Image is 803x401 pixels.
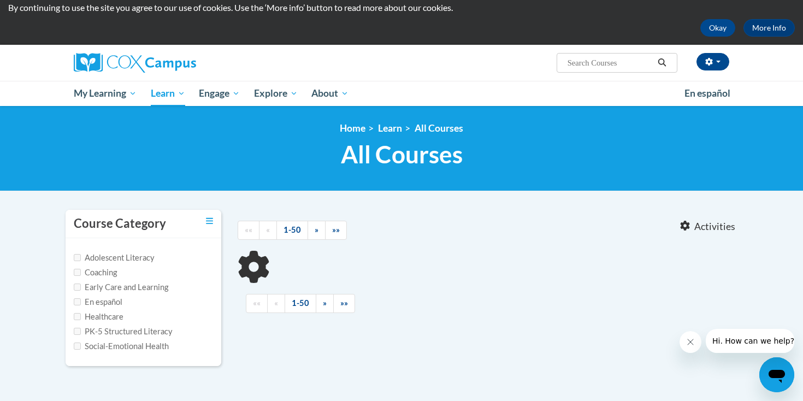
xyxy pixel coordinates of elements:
[267,294,285,313] a: Previous
[311,87,349,100] span: About
[74,298,81,305] input: Checkbox for Options
[74,340,169,352] label: Social-Emotional Health
[274,298,278,308] span: «
[696,53,729,70] button: Account Settings
[8,2,795,14] p: By continuing to use the site you agree to our use of cookies. Use the ‘More info’ button to read...
[74,328,81,335] input: Checkbox for Options
[206,215,213,227] a: Toggle collapse
[245,225,252,234] span: ««
[253,298,261,308] span: ««
[74,296,122,308] label: En español
[323,298,327,308] span: »
[74,269,81,276] input: Checkbox for Options
[700,19,735,37] button: Okay
[74,311,123,323] label: Healthcare
[246,294,268,313] a: Begining
[74,326,173,338] label: PK-5 Structured Literacy
[74,53,281,73] a: Cox Campus
[333,294,355,313] a: End
[74,267,117,279] label: Coaching
[706,329,794,353] iframe: Message from company
[254,87,298,100] span: Explore
[680,331,701,353] iframe: Close message
[285,294,316,313] a: 1-50
[759,357,794,392] iframe: Button to launch messaging window
[266,225,270,234] span: «
[74,343,81,350] input: Checkbox for Options
[74,313,81,320] input: Checkbox for Options
[276,221,308,240] a: 1-50
[325,221,347,240] a: End
[151,87,185,100] span: Learn
[57,81,746,106] div: Main menu
[305,81,356,106] a: About
[340,298,348,308] span: »»
[315,225,318,234] span: »
[308,221,326,240] a: Next
[144,81,192,106] a: Learn
[74,215,166,232] h3: Course Category
[192,81,247,106] a: Engage
[415,122,463,134] a: All Courses
[74,254,81,261] input: Checkbox for Options
[316,294,334,313] a: Next
[341,140,463,169] span: All Courses
[340,122,365,134] a: Home
[199,87,240,100] span: Engage
[74,284,81,291] input: Checkbox for Options
[74,53,196,73] img: Cox Campus
[694,221,735,233] span: Activities
[677,82,737,105] a: En español
[74,281,168,293] label: Early Care and Learning
[743,19,795,37] a: More Info
[238,221,259,240] a: Begining
[259,221,277,240] a: Previous
[332,225,340,234] span: »»
[378,122,402,134] a: Learn
[74,87,137,100] span: My Learning
[566,56,654,69] input: Search Courses
[654,56,670,69] button: Search
[67,81,144,106] a: My Learning
[74,252,155,264] label: Adolescent Literacy
[247,81,305,106] a: Explore
[684,87,730,99] span: En español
